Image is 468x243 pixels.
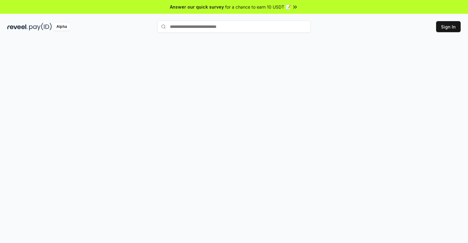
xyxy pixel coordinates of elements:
[7,23,28,31] img: reveel_dark
[53,23,70,31] div: Alpha
[29,23,52,31] img: pay_id
[225,4,291,10] span: for a chance to earn 10 USDT 📝
[170,4,224,10] span: Answer our quick survey
[436,21,461,32] button: Sign In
